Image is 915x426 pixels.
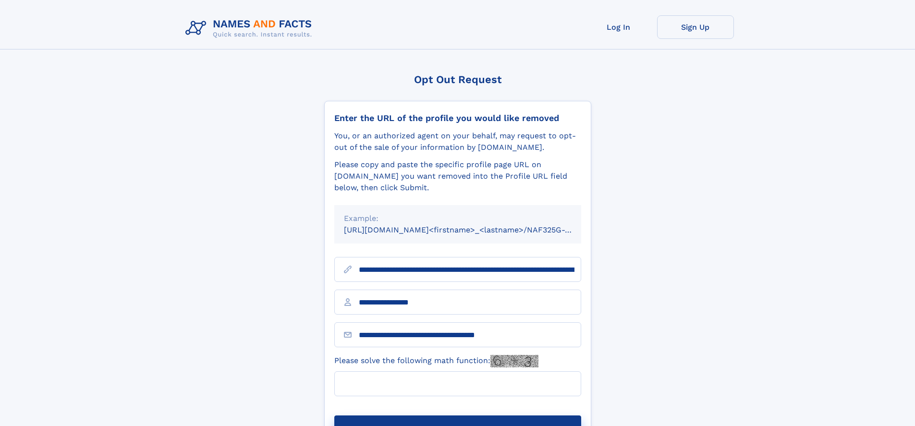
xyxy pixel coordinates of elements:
[182,15,320,41] img: Logo Names and Facts
[334,130,581,153] div: You, or an authorized agent on your behalf, may request to opt-out of the sale of your informatio...
[580,15,657,39] a: Log In
[334,355,538,367] label: Please solve the following math function:
[344,225,599,234] small: [URL][DOMAIN_NAME]<firstname>_<lastname>/NAF325G-xxxxxxxx
[334,159,581,194] div: Please copy and paste the specific profile page URL on [DOMAIN_NAME] you want removed into the Pr...
[334,113,581,123] div: Enter the URL of the profile you would like removed
[657,15,734,39] a: Sign Up
[324,73,591,85] div: Opt Out Request
[344,213,572,224] div: Example:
